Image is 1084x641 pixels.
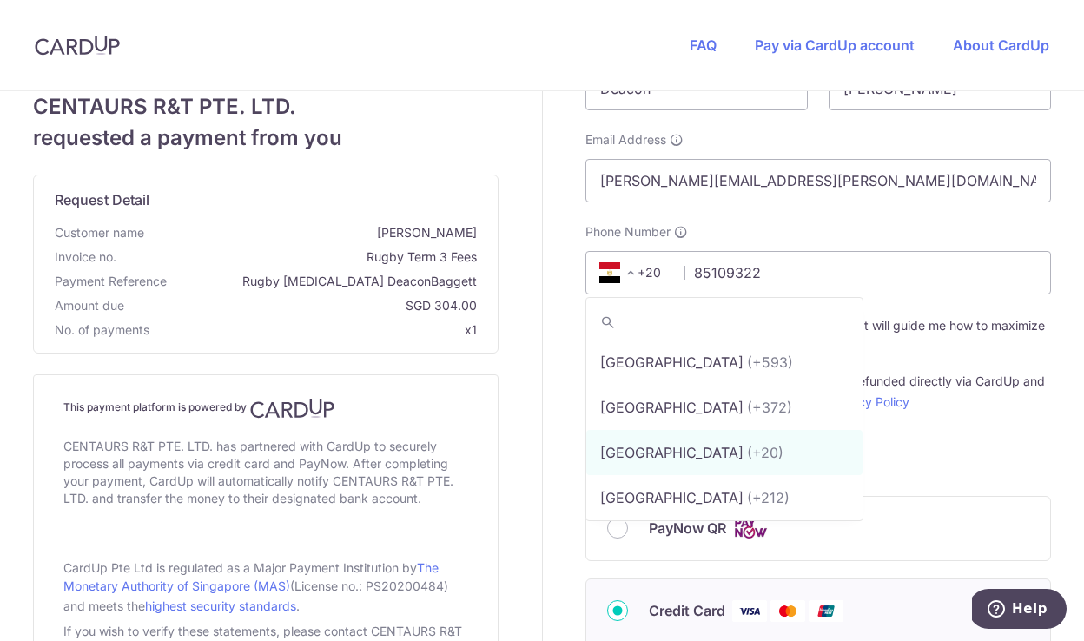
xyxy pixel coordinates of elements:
[585,159,1051,202] input: Email address
[747,352,793,373] span: (+593)
[600,442,744,463] p: [GEOGRAPHIC_DATA]
[747,487,790,508] span: (+212)
[33,122,499,154] span: requested a payment from you
[770,600,805,622] img: Mastercard
[600,397,744,418] p: [GEOGRAPHIC_DATA]
[600,352,744,373] p: [GEOGRAPHIC_DATA]
[755,36,915,54] a: Pay via CardUp account
[607,518,1029,539] div: PayNow QR Cards logo
[649,600,725,621] span: Credit Card
[33,91,499,122] span: CENTAURS R&T PTE. LTD.
[465,322,477,337] span: x1
[600,487,744,508] p: [GEOGRAPHIC_DATA]
[607,600,1029,622] div: Credit Card Visa Mastercard Union Pay
[63,434,468,511] div: CENTAURS R&T PTE. LTD. has partnered with CardUp to securely process all payments via credit card...
[649,518,726,539] span: PayNow QR
[594,262,672,283] span: +20
[55,321,149,339] span: No. of payments
[809,600,843,622] img: Union Pay
[585,131,666,149] span: Email Address
[55,274,167,288] span: translation missing: en.payment_reference
[953,36,1049,54] a: About CardUp
[151,224,477,241] span: [PERSON_NAME]
[599,262,641,283] span: +20
[585,223,671,241] span: Phone Number
[55,248,116,266] span: Invoice no.
[55,191,149,208] span: translation missing: en.request_detail
[63,553,468,619] div: CardUp Pte Ltd is regulated as a Major Payment Institution by (License no.: PS20200484) and meets...
[747,397,792,418] span: (+372)
[250,398,335,419] img: CardUp
[747,442,783,463] span: (+20)
[55,224,144,241] span: Customer name
[35,35,120,56] img: CardUp
[123,248,477,266] span: Rugby Term 3 Fees
[55,297,124,314] span: Amount due
[972,589,1067,632] iframe: Opens a widget where you can find more information
[690,36,717,54] a: FAQ
[131,297,477,314] span: SGD 304.00
[733,518,768,539] img: Cards logo
[145,598,296,613] a: highest security standards
[830,394,909,409] a: Privacy Policy
[732,600,767,622] img: Visa
[174,273,477,290] span: Rugby [MEDICAL_DATA] DeaconBaggett
[63,398,468,419] h4: This payment platform is powered by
